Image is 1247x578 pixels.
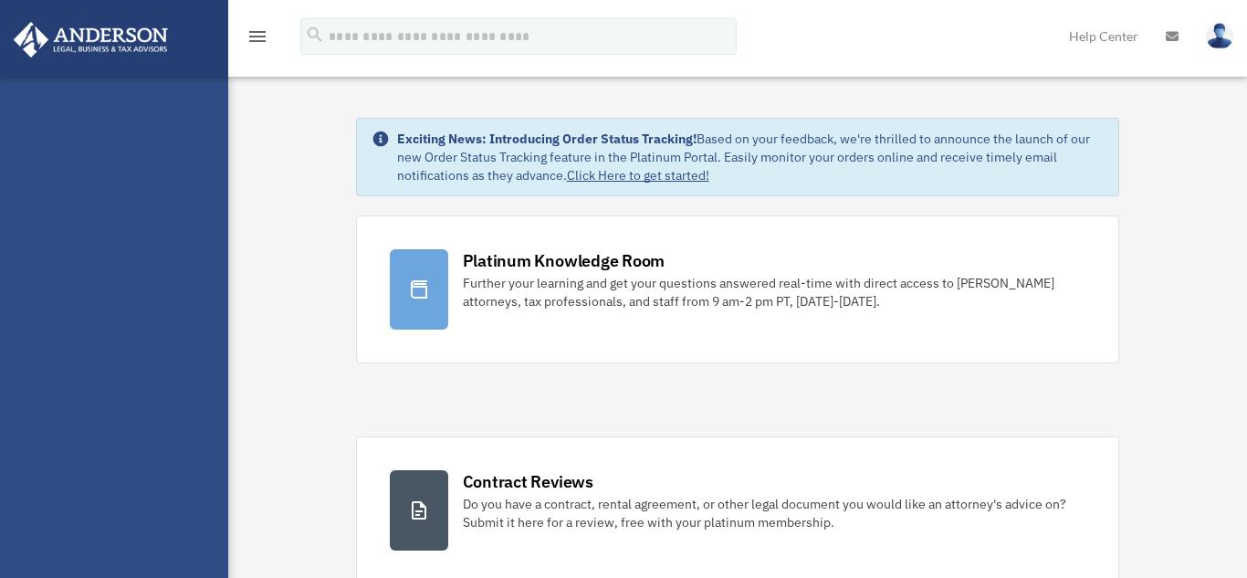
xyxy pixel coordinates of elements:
[463,495,1086,531] div: Do you have a contract, rental agreement, or other legal document you would like an attorney's ad...
[246,32,268,47] a: menu
[463,249,665,272] div: Platinum Knowledge Room
[8,22,173,58] img: Anderson Advisors Platinum Portal
[246,26,268,47] i: menu
[1206,23,1233,49] img: User Pic
[463,470,593,493] div: Contract Reviews
[356,215,1120,363] a: Platinum Knowledge Room Further your learning and get your questions answered real-time with dire...
[397,130,1105,184] div: Based on your feedback, we're thrilled to announce the launch of our new Order Status Tracking fe...
[305,25,325,45] i: search
[397,131,697,147] strong: Exciting News: Introducing Order Status Tracking!
[567,167,709,184] a: Click Here to get started!
[463,274,1086,310] div: Further your learning and get your questions answered real-time with direct access to [PERSON_NAM...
